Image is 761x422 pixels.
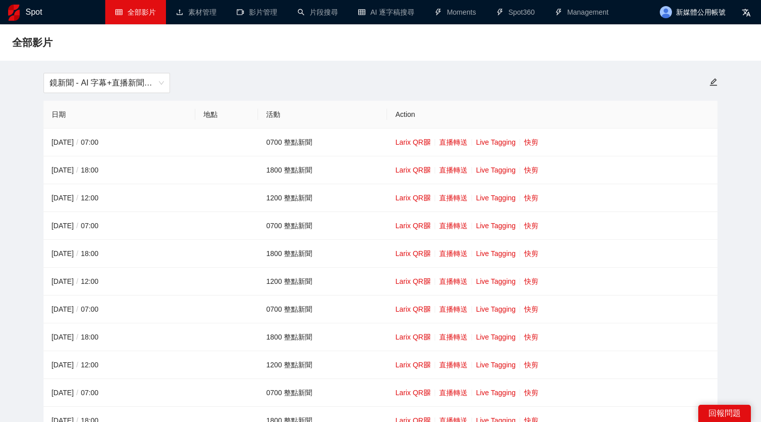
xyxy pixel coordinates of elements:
[524,361,538,369] a: 快剪
[476,305,516,313] a: Live Tagging
[258,268,387,296] td: 1200 整點新聞
[74,305,81,313] span: /
[424,361,431,368] span: qrcode
[74,249,81,258] span: /
[476,361,516,369] a: Live Tagging
[424,250,431,257] span: qrcode
[237,8,277,16] a: video-camera影片管理
[439,138,468,146] a: 直播轉送
[524,166,538,174] a: 快剪
[698,405,751,422] div: 回報問題
[74,333,81,341] span: /
[439,333,468,341] a: 直播轉送
[496,8,535,16] a: thunderboltSpot360
[476,249,516,258] a: Live Tagging
[44,240,195,268] td: [DATE] 18:00
[424,278,431,285] span: qrcode
[44,379,195,407] td: [DATE] 07:00
[439,277,468,285] a: 直播轉送
[44,129,195,156] td: [DATE] 07:00
[424,306,431,313] span: qrcode
[44,296,195,323] td: [DATE] 07:00
[476,166,516,174] a: Live Tagging
[44,184,195,212] td: [DATE] 12:00
[258,184,387,212] td: 1200 整點新聞
[258,129,387,156] td: 0700 整點新聞
[524,277,538,285] a: 快剪
[258,323,387,351] td: 1800 整點新聞
[476,389,516,397] a: Live Tagging
[439,249,468,258] a: 直播轉送
[395,222,430,230] a: Larix QR
[395,166,430,174] a: Larix QR
[50,73,164,93] span: 鏡新聞 - AI 字幕+直播新聞（2025-2027）
[476,194,516,202] a: Live Tagging
[395,305,430,313] a: Larix QR
[128,8,156,16] span: 全部影片
[12,34,53,51] span: 全部影片
[439,361,468,369] a: 直播轉送
[387,101,717,129] th: Action
[258,379,387,407] td: 0700 整點新聞
[74,194,81,202] span: /
[395,249,430,258] a: Larix QR
[424,166,431,174] span: qrcode
[424,139,431,146] span: qrcode
[395,277,430,285] a: Larix QR
[555,8,609,16] a: thunderboltManagement
[424,389,431,396] span: qrcode
[476,333,516,341] a: Live Tagging
[476,222,516,230] a: Live Tagging
[524,333,538,341] a: 快剪
[476,277,516,285] a: Live Tagging
[439,222,468,230] a: 直播轉送
[44,212,195,240] td: [DATE] 07:00
[258,240,387,268] td: 1800 整點新聞
[524,249,538,258] a: 快剪
[395,389,430,397] a: Larix QR
[44,101,195,129] th: 日期
[74,138,81,146] span: /
[44,156,195,184] td: [DATE] 18:00
[74,361,81,369] span: /
[524,305,538,313] a: 快剪
[439,194,468,202] a: 直播轉送
[258,156,387,184] td: 1800 整點新聞
[524,194,538,202] a: 快剪
[74,222,81,230] span: /
[524,222,538,230] a: 快剪
[435,8,476,16] a: thunderboltMoments
[258,351,387,379] td: 1200 整點新聞
[395,361,430,369] a: Larix QR
[44,351,195,379] td: [DATE] 12:00
[524,138,538,146] a: 快剪
[74,389,81,397] span: /
[195,101,259,129] th: 地點
[524,389,538,397] a: 快剪
[439,166,468,174] a: 直播轉送
[395,138,430,146] a: Larix QR
[258,101,387,129] th: 活動
[358,8,414,16] a: tableAI 逐字稿搜尋
[74,166,81,174] span: /
[176,8,217,16] a: upload素材管理
[8,5,20,21] img: logo
[660,6,672,18] img: avatar
[298,8,338,16] a: search片段搜尋
[395,194,430,202] a: Larix QR
[476,138,516,146] a: Live Tagging
[44,268,195,296] td: [DATE] 12:00
[439,305,468,313] a: 直播轉送
[115,9,122,16] span: table
[258,212,387,240] td: 0700 整點新聞
[258,296,387,323] td: 0700 整點新聞
[74,277,81,285] span: /
[424,333,431,341] span: qrcode
[44,323,195,351] td: [DATE] 18:00
[709,78,718,87] span: edit
[439,389,468,397] a: 直播轉送
[424,194,431,201] span: qrcode
[395,333,430,341] a: Larix QR
[424,222,431,229] span: qrcode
